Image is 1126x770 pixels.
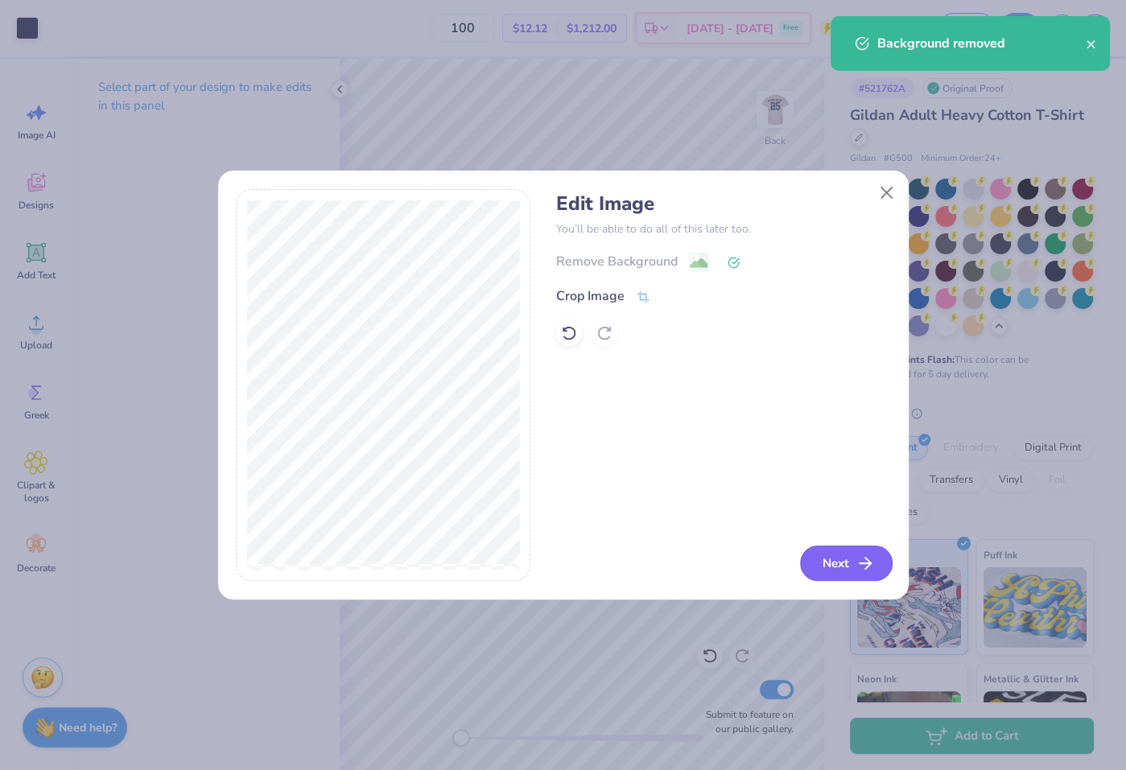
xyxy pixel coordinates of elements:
div: Background removed [877,34,1086,53]
button: close [1086,34,1097,53]
button: Next [800,546,893,581]
p: You’ll be able to do all of this later too. [556,220,890,237]
div: Crop Image [556,286,625,306]
button: Close [871,178,901,208]
h4: Edit Image [556,192,890,216]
